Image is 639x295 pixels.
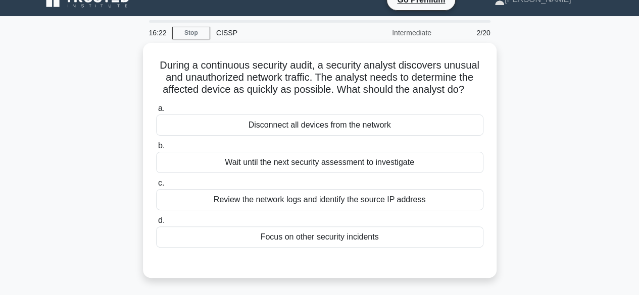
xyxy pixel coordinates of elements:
span: c. [158,179,164,187]
div: CISSP [210,23,349,43]
div: Wait until the next security assessment to investigate [156,152,483,173]
div: 16:22 [143,23,172,43]
h5: During a continuous security audit, a security analyst discovers unusual and unauthorized network... [155,59,484,96]
div: Focus on other security incidents [156,226,483,248]
span: b. [158,141,165,150]
div: Review the network logs and identify the source IP address [156,189,483,210]
div: 2/20 [437,23,497,43]
div: Intermediate [349,23,437,43]
span: a. [158,104,165,112]
span: d. [158,216,165,224]
div: Disconnect all devices from the network [156,114,483,136]
a: Stop [172,27,210,39]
